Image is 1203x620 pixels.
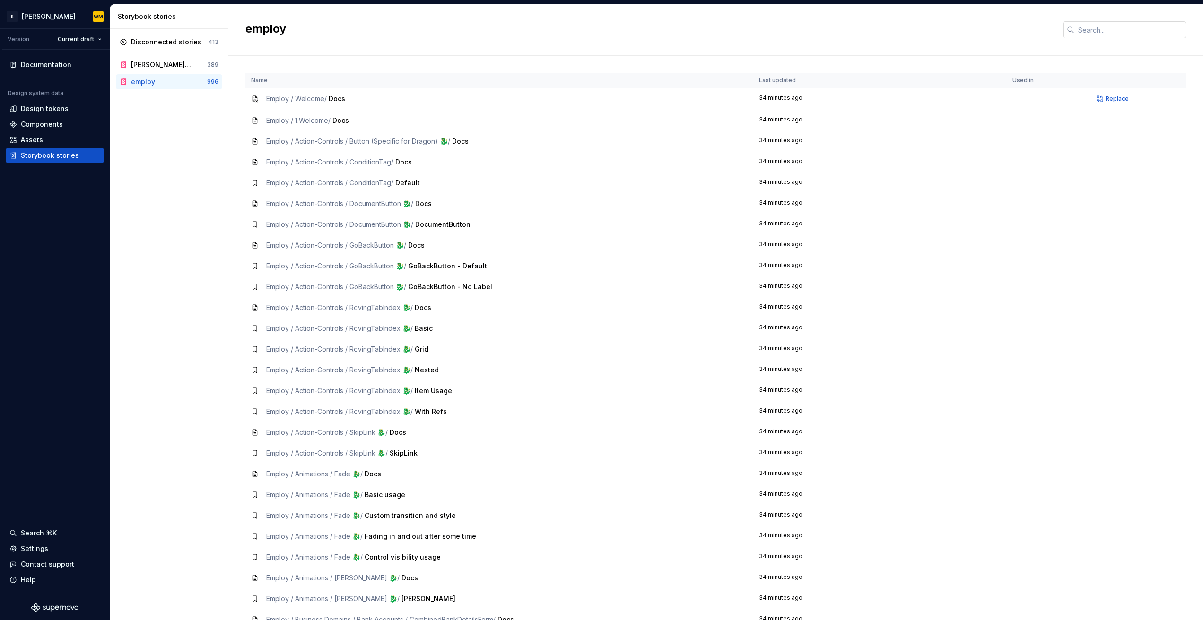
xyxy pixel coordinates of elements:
[266,345,413,353] span: Employ / Action-Controls / RovingTabIndex 🐉 /
[207,78,218,86] div: 996
[266,303,413,311] span: Employ / Action-Controls / RovingTabIndex 🐉 /
[753,235,1007,256] td: 34 minutes ago
[245,21,1052,36] h2: employ
[21,575,36,585] div: Help
[131,60,192,69] div: [PERSON_NAME] Storybook
[415,199,432,207] span: Docs
[6,557,104,572] button: Contact support
[753,131,1007,152] td: 34 minutes ago
[415,387,452,395] span: Item Usage
[8,35,29,43] div: Version
[753,214,1007,235] td: 34 minutes ago
[266,387,413,395] span: Employ / Action-Controls / RovingTabIndex 🐉 /
[365,511,456,519] span: Custom transition and style
[94,13,103,20] div: WM
[6,117,104,132] a: Components
[753,526,1007,547] td: 34 minutes ago
[390,449,418,457] span: SkipLink
[753,193,1007,214] td: 34 minutes ago
[408,241,425,249] span: Docs
[329,95,345,103] span: Docs
[266,283,406,291] span: Employ / Action-Controls / GoBackButton 🐉 /
[266,574,400,582] span: Employ / Animations / [PERSON_NAME] 🐉 /
[401,574,418,582] span: Docs
[116,74,222,89] a: employ996
[6,57,104,72] a: Documentation
[266,116,331,124] span: Employ / 1.Welcome /
[6,132,104,147] a: Assets
[8,89,63,97] div: Design system data
[395,158,412,166] span: Docs
[753,568,1007,588] td: 34 minutes ago
[753,464,1007,484] td: 34 minutes ago
[753,256,1007,276] td: 34 minutes ago
[1007,73,1088,88] th: Used in
[6,148,104,163] a: Storybook stories
[21,135,43,145] div: Assets
[118,12,224,21] div: Storybook stories
[207,61,218,69] div: 389
[365,470,381,478] span: Docs
[6,541,104,556] a: Settings
[21,528,57,538] div: Search ⌘K
[753,360,1007,380] td: 34 minutes ago
[753,484,1007,505] td: 34 minutes ago
[395,179,420,187] span: Default
[21,560,74,569] div: Contact support
[21,544,48,553] div: Settings
[332,116,349,124] span: Docs
[266,158,393,166] span: Employ / Action-Controls / ConditionTag /
[1106,95,1129,103] span: Replace
[131,77,155,86] div: employ
[116,34,222,50] a: Disconnected stories413
[753,276,1007,297] td: 34 minutes ago
[753,172,1007,193] td: 34 minutes ago
[266,179,393,187] span: Employ / Action-Controls / ConditionTag /
[131,37,201,47] div: Disconnected stories
[452,137,469,145] span: Docs
[266,470,363,478] span: Employ / Animations / Fade 🐉 /
[2,6,108,26] button: R[PERSON_NAME]WM
[53,33,106,46] button: Current draft
[266,324,413,332] span: Employ / Action-Controls / RovingTabIndex 🐉 /
[266,137,450,145] span: Employ / Action-Controls / Button (Specific for Dragon) 🐉 /
[6,101,104,116] a: Design tokens
[408,262,487,270] span: GoBackButton - Default
[22,12,76,21] div: [PERSON_NAME]
[266,366,413,374] span: Employ / Action-Controls / RovingTabIndex 🐉 /
[415,324,433,332] span: Basic
[753,339,1007,360] td: 34 minutes ago
[753,73,1007,88] th: Last updated
[753,401,1007,422] td: 34 minutes ago
[365,532,476,540] span: Fading in and out after some time
[753,588,1007,609] td: 34 minutes ago
[1094,92,1133,105] button: Replace
[6,572,104,587] button: Help
[753,88,1007,111] td: 34 minutes ago
[266,553,363,561] span: Employ / Animations / Fade 🐉 /
[266,594,400,603] span: Employ / Animations / [PERSON_NAME] 🐉 /
[415,366,439,374] span: Nested
[31,603,78,612] svg: Supernova Logo
[753,443,1007,464] td: 34 minutes ago
[266,241,406,249] span: Employ / Action-Controls / GoBackButton 🐉 /
[753,297,1007,318] td: 34 minutes ago
[408,283,492,291] span: GoBackButton - No Label
[21,120,63,129] div: Components
[753,505,1007,526] td: 34 minutes ago
[266,220,413,228] span: Employ / Action-Controls / DocumentButton 🐉 /
[753,152,1007,172] td: 34 minutes ago
[415,303,431,311] span: Docs
[365,553,441,561] span: Control visibility usage
[58,35,94,43] span: Current draft
[266,491,363,499] span: Employ / Animations / Fade 🐉 /
[266,262,406,270] span: Employ / Action-Controls / GoBackButton 🐉 /
[753,547,1007,568] td: 34 minutes ago
[266,511,363,519] span: Employ / Animations / Fade 🐉 /
[415,407,447,415] span: With Refs
[266,532,363,540] span: Employ / Animations / Fade 🐉 /
[415,345,428,353] span: Grid
[21,104,69,113] div: Design tokens
[266,407,413,415] span: Employ / Action-Controls / RovingTabIndex 🐉 /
